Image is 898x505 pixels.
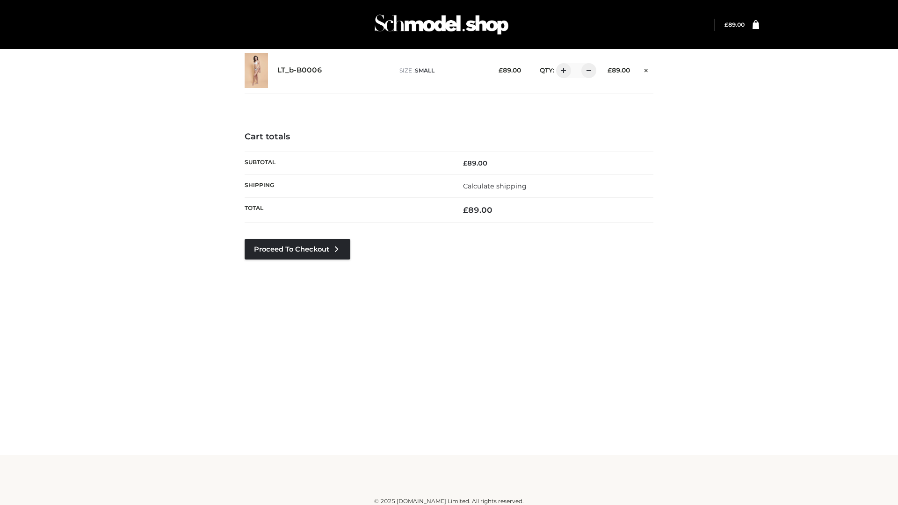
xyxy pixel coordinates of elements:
th: Total [245,198,449,223]
a: LT_b-B0006 [277,66,322,75]
img: LT_b-B0006 - SMALL [245,53,268,88]
span: £ [463,159,467,167]
img: Schmodel Admin 964 [371,6,512,43]
a: £89.00 [724,21,745,28]
a: Proceed to Checkout [245,239,350,260]
span: £ [499,66,503,74]
span: £ [463,205,468,215]
th: Shipping [245,174,449,197]
h4: Cart totals [245,132,653,142]
bdi: 89.00 [608,66,630,74]
span: SMALL [415,67,435,74]
bdi: 89.00 [463,159,487,167]
bdi: 89.00 [463,205,492,215]
span: £ [608,66,612,74]
span: £ [724,21,728,28]
th: Subtotal [245,151,449,174]
bdi: 89.00 [499,66,521,74]
bdi: 89.00 [724,21,745,28]
p: size : [399,66,484,75]
div: QTY: [530,63,593,78]
a: Calculate shipping [463,182,527,190]
a: Remove this item [639,63,653,75]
